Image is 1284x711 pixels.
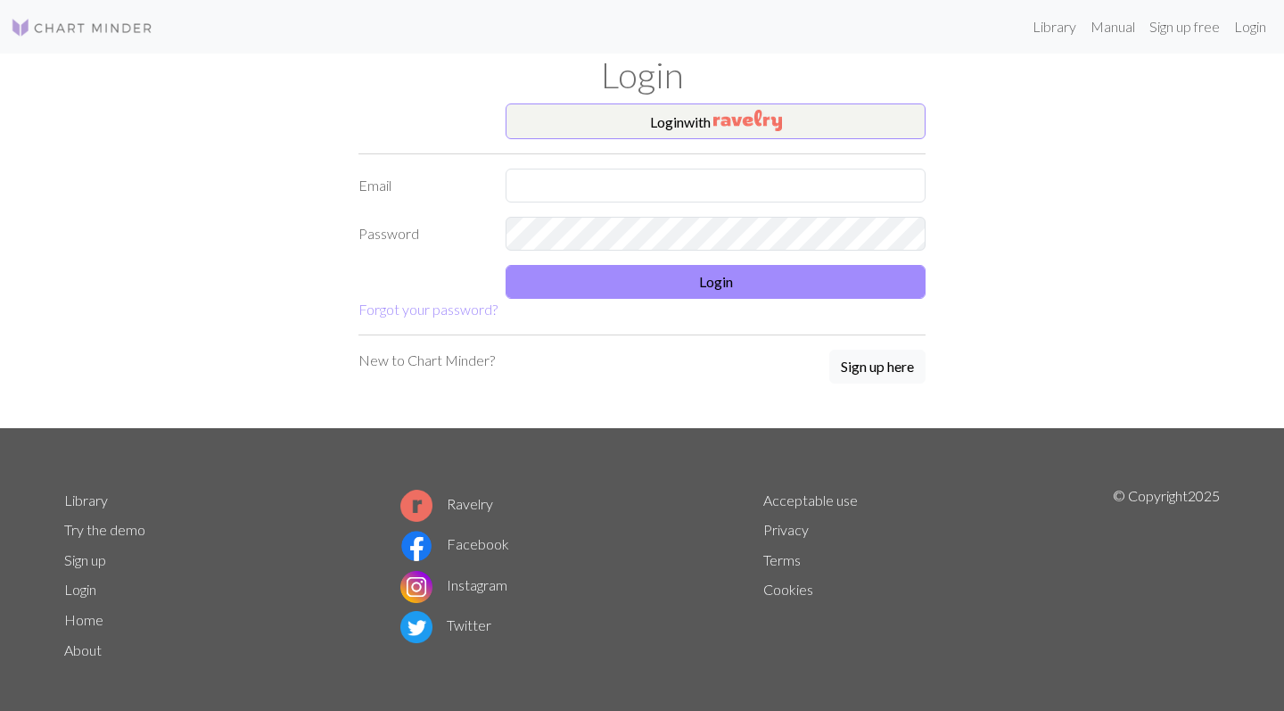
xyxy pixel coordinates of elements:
[763,581,813,598] a: Cookies
[64,611,103,628] a: Home
[64,492,108,508] a: Library
[11,17,153,38] img: Logo
[400,616,491,633] a: Twitter
[763,492,858,508] a: Acceptable use
[1142,9,1227,45] a: Sign up free
[400,495,493,512] a: Ravelry
[64,521,145,538] a: Try the demo
[829,350,926,384] button: Sign up here
[400,571,432,603] img: Instagram logo
[64,551,106,568] a: Sign up
[1227,9,1273,45] a: Login
[763,521,809,538] a: Privacy
[348,217,495,251] label: Password
[400,576,507,593] a: Instagram
[358,350,495,371] p: New to Chart Minder?
[829,350,926,385] a: Sign up here
[1113,485,1220,666] p: © Copyright 2025
[400,535,509,552] a: Facebook
[1025,9,1083,45] a: Library
[713,110,782,131] img: Ravelry
[506,103,926,139] button: Loginwith
[400,490,432,522] img: Ravelry logo
[358,301,498,318] a: Forgot your password?
[1083,9,1142,45] a: Manual
[53,54,1230,96] h1: Login
[506,265,926,299] button: Login
[400,611,432,643] img: Twitter logo
[400,530,432,562] img: Facebook logo
[64,581,96,598] a: Login
[64,641,102,658] a: About
[763,551,801,568] a: Terms
[348,169,495,203] label: Email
